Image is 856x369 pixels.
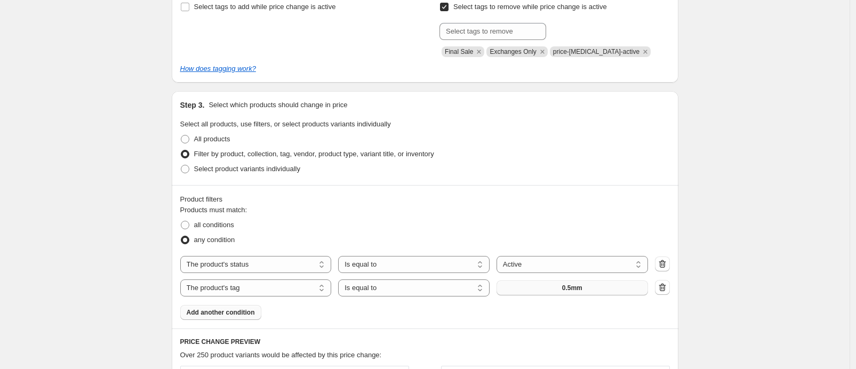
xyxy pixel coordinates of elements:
span: price-change-job-active [553,48,639,55]
button: Remove Final Sale [474,47,484,57]
span: any condition [194,236,235,244]
span: Filter by product, collection, tag, vendor, product type, variant title, or inventory [194,150,434,158]
input: Select tags to remove [439,23,546,40]
span: Select tags to remove while price change is active [453,3,607,11]
span: Select tags to add while price change is active [194,3,336,11]
span: Exchanges Only [490,48,536,55]
span: Select all products, use filters, or select products variants individually [180,120,391,128]
span: Add another condition [187,308,255,317]
button: Remove Exchanges Only [538,47,547,57]
span: 0.5mm [562,284,582,292]
span: All products [194,135,230,143]
div: Product filters [180,194,670,205]
h2: Step 3. [180,100,205,110]
button: Remove price-change-job-active [641,47,650,57]
span: Final Sale [445,48,473,55]
span: Products must match: [180,206,247,214]
span: Select product variants individually [194,165,300,173]
button: Add another condition [180,305,261,320]
h6: PRICE CHANGE PREVIEW [180,338,670,346]
a: How does tagging work? [180,65,256,73]
button: 0.5mm [497,280,648,295]
span: Over 250 product variants would be affected by this price change: [180,351,382,359]
p: Select which products should change in price [209,100,347,110]
span: all conditions [194,221,234,229]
